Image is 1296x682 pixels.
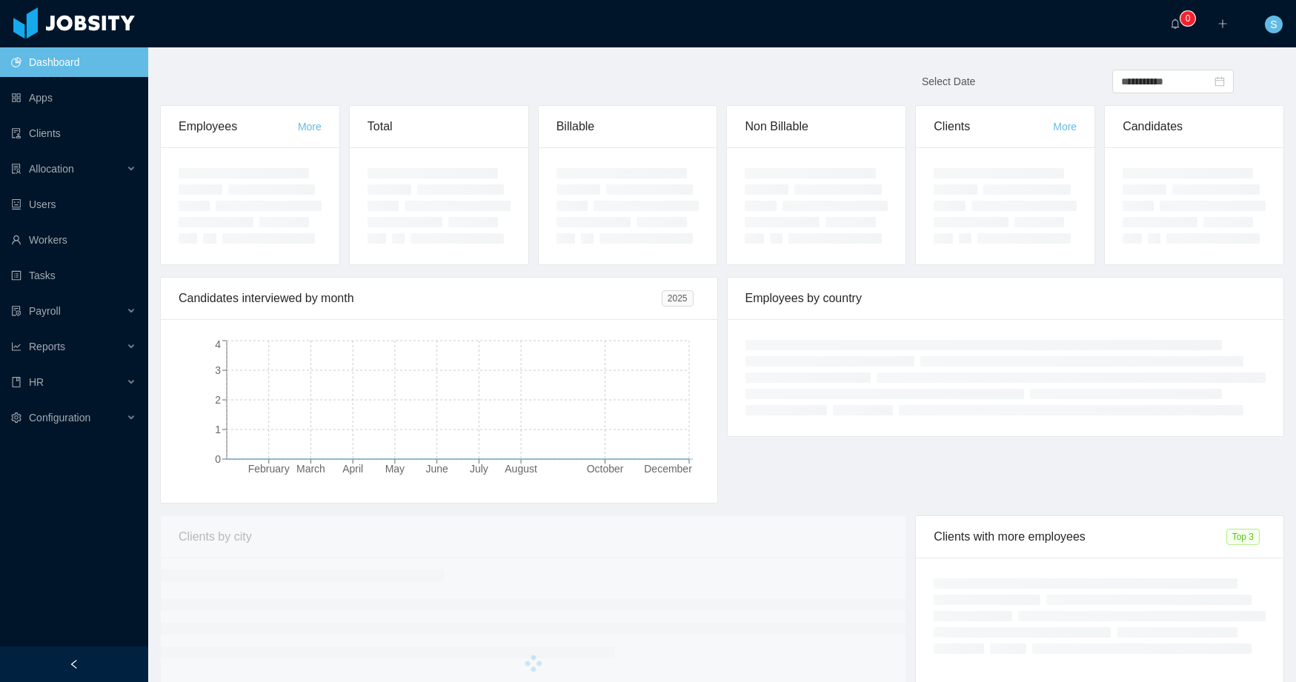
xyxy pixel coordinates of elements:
[179,106,298,147] div: Employees
[11,164,21,174] i: icon: solution
[215,453,221,465] tspan: 0
[215,394,221,406] tspan: 2
[296,463,325,475] tspan: March
[556,106,699,147] div: Billable
[11,190,136,219] a: icon: robotUsers
[1226,529,1260,545] span: Top 3
[934,516,1226,558] div: Clients with more employees
[29,341,65,352] span: Reports
[11,261,136,290] a: icon: profileTasks
[1180,11,1195,26] sup: 0
[29,163,74,175] span: Allocation
[934,106,1053,147] div: Clients
[29,376,44,388] span: HR
[745,278,1266,319] div: Employees by country
[368,106,511,147] div: Total
[11,341,21,352] i: icon: line-chart
[385,463,405,475] tspan: May
[179,278,662,319] div: Candidates interviewed by month
[215,424,221,435] tspan: 1
[342,463,363,475] tspan: April
[11,83,136,113] a: icon: appstoreApps
[922,76,975,87] span: Select Date
[1170,19,1180,29] i: icon: bell
[298,121,322,133] a: More
[11,47,136,77] a: icon: pie-chartDashboard
[11,225,136,255] a: icon: userWorkers
[587,463,624,475] tspan: October
[425,463,448,475] tspan: June
[11,118,136,148] a: icon: auditClients
[1123,106,1266,147] div: Candidates
[215,364,221,376] tspan: 3
[662,290,694,307] span: 2025
[29,305,61,317] span: Payroll
[248,463,290,475] tspan: February
[1053,121,1077,133] a: More
[215,338,221,350] tspan: 4
[644,463,692,475] tspan: December
[470,463,488,475] tspan: July
[11,412,21,423] i: icon: setting
[1270,16,1277,33] span: S
[1214,76,1225,87] i: icon: calendar
[11,306,21,316] i: icon: file-protect
[1217,19,1228,29] i: icon: plus
[505,463,537,475] tspan: August
[29,412,90,424] span: Configuration
[11,377,21,387] i: icon: book
[745,106,888,147] div: Non Billable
